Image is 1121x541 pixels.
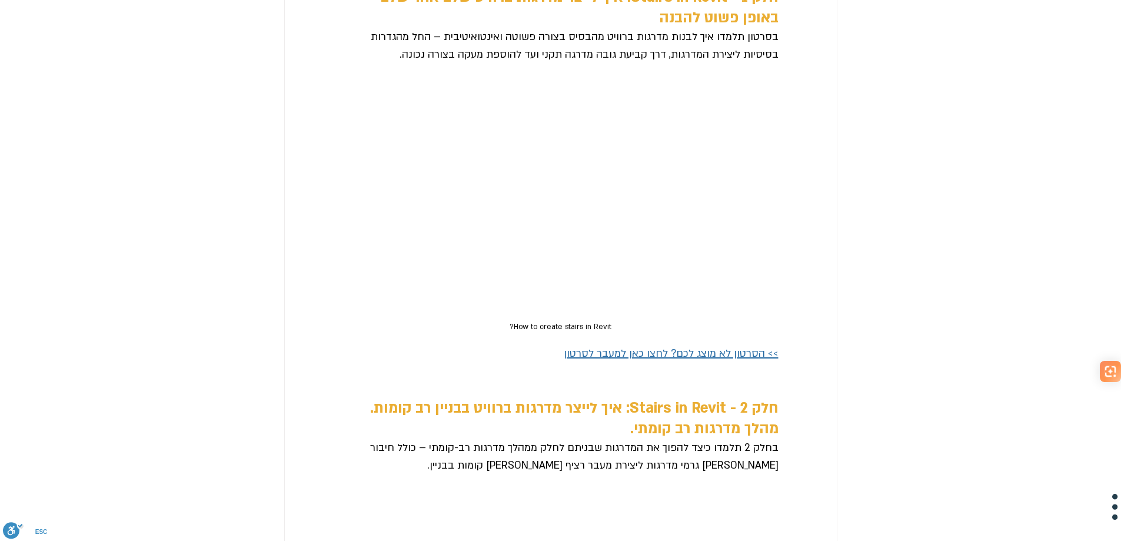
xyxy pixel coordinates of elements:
[510,322,611,331] span: How to create stairs in Revit?
[564,347,779,360] a: >> הסרטון לא מוצג לכם? לחצו כאן למעבר לסרטון
[368,30,779,61] span: בסרטון תלמדו איך לבנות מדרגות ברוויט מהבסיס בצורה פשוטה ואינטואיטיבית – החל מהגדרות בסיסיות ליציר...
[366,399,779,439] span: חלק 2 - Stairs in Revit: איך לייצר מדרגות ברוויט בבניין רב קומות. מהלך מדרגות רב קומתי.
[367,441,779,472] span: בחלק 2 תלמדו כיצד להפוך את המדרגות שבניתם לחלק ממהלך מדרגות רב-קומתי – כולל חיבור [PERSON_NAME] ג...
